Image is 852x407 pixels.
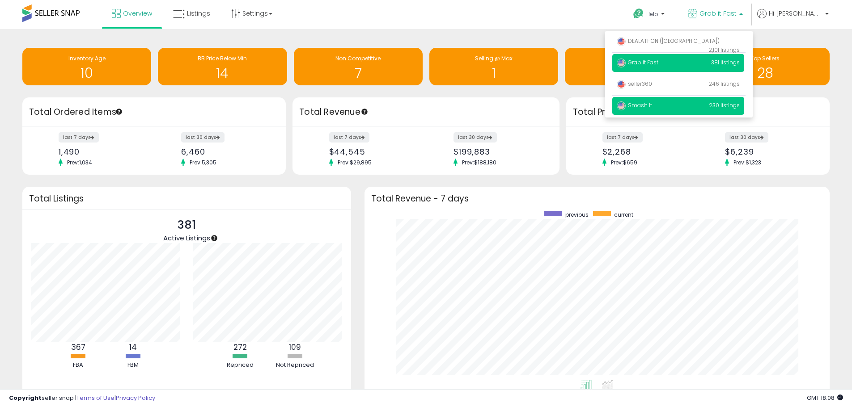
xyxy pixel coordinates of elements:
span: BB Price Below Min [198,55,247,62]
i: Get Help [633,8,644,19]
label: last 7 days [329,132,369,143]
span: current [614,211,633,218]
h3: Total Revenue - 7 days [371,195,823,202]
div: $6,239 [725,147,814,156]
h3: Total Listings [29,195,344,202]
a: Help [626,1,674,29]
span: 2,101 listings [708,46,740,54]
b: 14 [129,342,137,352]
a: Terms of Use [76,394,114,402]
span: Non Competitive [335,55,381,62]
h3: Total Ordered Items [29,106,279,118]
span: Smash It [617,101,652,109]
span: Inventory Age [68,55,106,62]
span: 2025-08-11 18:08 GMT [807,394,843,402]
div: $199,883 [454,147,544,156]
a: Selling @ Max 1 [429,48,558,85]
div: FBM [106,361,160,369]
label: last 7 days [602,132,643,143]
div: $44,545 [329,147,420,156]
a: Non Competitive 7 [294,48,423,85]
div: Tooltip anchor [115,108,123,116]
a: Privacy Policy [116,394,155,402]
b: 272 [233,342,247,352]
label: last 7 days [59,132,99,143]
div: 1,490 [59,147,148,156]
img: usa.png [617,37,626,46]
span: seller360 [617,80,652,88]
label: last 30 days [181,132,225,143]
div: Tooltip anchor [360,108,369,116]
h1: 10 [27,66,147,80]
div: Not Repriced [268,361,322,369]
h1: 0 [569,66,689,80]
span: Listings [187,9,210,18]
h1: 28 [705,66,825,80]
div: 6,460 [181,147,270,156]
span: Prev: $659 [606,159,642,166]
p: 381 [163,217,210,234]
span: previous [565,211,589,218]
span: Overview [123,9,152,18]
label: last 30 days [454,132,497,143]
h1: 1 [434,66,554,80]
div: Repriced [213,361,267,369]
a: Hi [PERSON_NAME] [757,9,829,29]
span: Prev: $1,323 [729,159,766,166]
div: FBA [51,361,105,369]
h3: Total Revenue [299,106,553,118]
a: BB Price Below Min 14 [158,48,287,85]
span: 381 listings [711,59,740,66]
div: seller snap | | [9,394,155,403]
h1: 14 [162,66,282,80]
img: usa.png [617,101,626,110]
span: Selling @ Max [475,55,513,62]
img: usa.png [617,59,626,67]
span: Help [646,10,658,18]
span: Grab it Fast [699,9,737,18]
a: Needs to Reprice 0 [565,48,694,85]
label: last 30 days [725,132,768,143]
h1: 7 [298,66,418,80]
b: 109 [289,342,301,352]
h3: Total Profit [573,106,823,118]
img: usa.png [617,80,626,89]
span: 230 listings [709,101,740,109]
span: Active Listings [163,233,210,243]
span: Top Sellers [750,55,780,62]
span: Hi [PERSON_NAME] [769,9,822,18]
span: Prev: 1,034 [63,159,97,166]
a: Inventory Age 10 [22,48,151,85]
span: Prev: 5,305 [185,159,221,166]
div: $2,268 [602,147,691,156]
div: Tooltip anchor [210,234,218,242]
a: Top Sellers 28 [701,48,830,85]
span: 246 listings [708,80,740,88]
span: DEALATHON ([GEOGRAPHIC_DATA]) [617,37,720,45]
span: Prev: $29,895 [333,159,376,166]
b: 367 [71,342,85,352]
strong: Copyright [9,394,42,402]
span: Grab it Fast [617,59,658,66]
span: Prev: $188,180 [458,159,501,166]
